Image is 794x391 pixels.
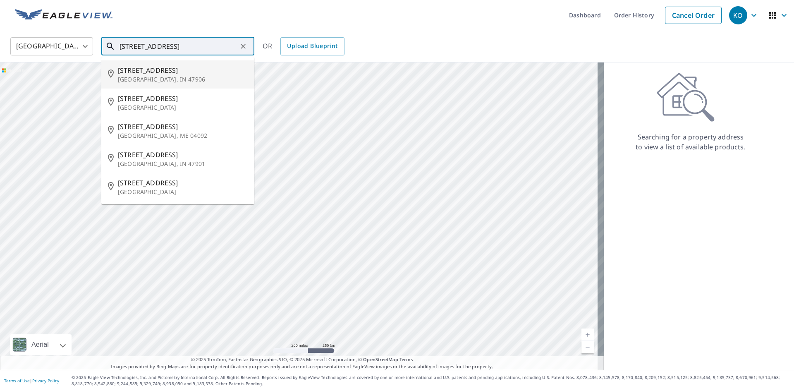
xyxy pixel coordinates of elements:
p: [GEOGRAPHIC_DATA] [118,188,248,196]
p: Searching for a property address to view a list of available products. [635,132,746,152]
p: | [4,378,59,383]
span: [STREET_ADDRESS] [118,94,248,103]
p: © 2025 Eagle View Technologies, Inc. and Pictometry International Corp. All Rights Reserved. Repo... [72,374,790,387]
a: Terms of Use [4,378,30,384]
p: [GEOGRAPHIC_DATA], IN 47901 [118,160,248,168]
a: Upload Blueprint [280,37,344,55]
input: Search by address or latitude-longitude [120,35,237,58]
div: Aerial [29,334,51,355]
span: [STREET_ADDRESS] [118,65,248,75]
p: [GEOGRAPHIC_DATA], IN 47906 [118,75,248,84]
span: Upload Blueprint [287,41,337,51]
a: Privacy Policy [32,378,59,384]
span: [STREET_ADDRESS] [118,122,248,132]
p: [GEOGRAPHIC_DATA] [118,103,248,112]
img: EV Logo [15,9,112,22]
div: KO [729,6,747,24]
div: Aerial [10,334,72,355]
span: [STREET_ADDRESS] [118,150,248,160]
div: [GEOGRAPHIC_DATA] [10,35,93,58]
a: Terms [399,356,413,362]
div: OR [263,37,344,55]
a: Cancel Order [665,7,722,24]
a: OpenStreetMap [363,356,398,362]
span: [STREET_ADDRESS] [118,178,248,188]
p: [GEOGRAPHIC_DATA], ME 04092 [118,132,248,140]
a: Current Level 5, Zoom Out [581,341,594,353]
a: Current Level 5, Zoom In [581,329,594,341]
span: © 2025 TomTom, Earthstar Geographics SIO, © 2025 Microsoft Corporation, © [191,356,413,363]
button: Clear [237,41,249,52]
